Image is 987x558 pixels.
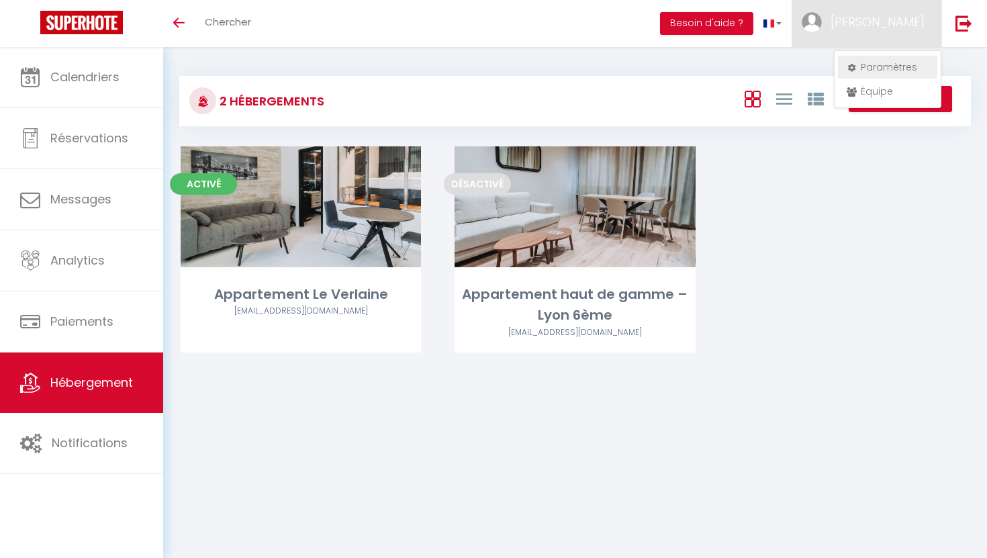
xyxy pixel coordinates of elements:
[205,15,251,29] span: Chercher
[50,252,105,269] span: Analytics
[802,12,822,32] img: ...
[50,130,128,146] span: Réservations
[808,87,824,109] a: Vue par Groupe
[776,87,792,109] a: Vue en Liste
[50,68,120,85] span: Calendriers
[455,326,695,339] div: Airbnb
[181,284,421,305] div: Appartement Le Verlaine
[50,313,113,330] span: Paiements
[455,284,695,326] div: Appartement haut de gamme – Lyon 6ème
[955,15,972,32] img: logout
[40,11,123,34] img: Super Booking
[181,305,421,318] div: Airbnb
[50,191,111,207] span: Messages
[838,56,937,79] a: Paramètres
[52,434,128,451] span: Notifications
[831,13,925,30] span: [PERSON_NAME]
[11,5,51,46] button: Ouvrir le widget de chat LiveChat
[170,173,237,195] span: Activé
[50,374,133,391] span: Hébergement
[838,80,937,103] a: Équipe
[444,173,511,195] span: Désactivé
[660,12,753,35] button: Besoin d'aide ?
[745,87,761,109] a: Vue en Box
[216,86,324,116] h3: 2 Hébergements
